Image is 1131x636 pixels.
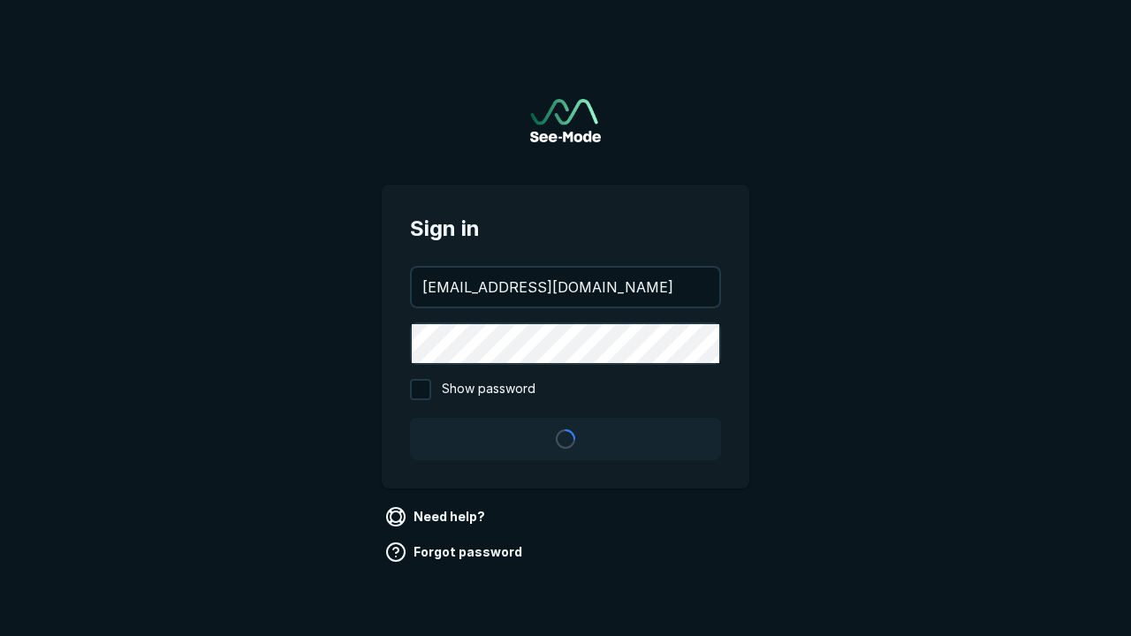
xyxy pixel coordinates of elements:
img: See-Mode Logo [530,99,601,142]
span: Show password [442,379,535,400]
a: Need help? [382,503,492,531]
a: Go to sign in [530,99,601,142]
input: your@email.com [412,268,719,307]
a: Forgot password [382,538,529,566]
span: Sign in [410,213,721,245]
